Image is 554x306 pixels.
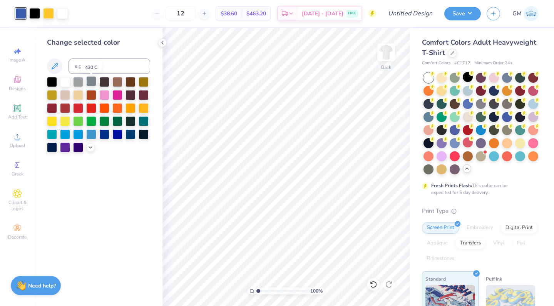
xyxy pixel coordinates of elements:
[81,62,102,73] div: 430 C
[512,9,522,18] span: GM
[488,237,510,249] div: Vinyl
[524,6,539,21] img: Gemma Mowatt
[454,60,470,67] span: # C1717
[12,171,23,177] span: Greek
[444,7,481,20] button: Save
[422,237,453,249] div: Applique
[422,207,539,216] div: Print Type
[425,275,446,283] span: Standard
[10,142,25,149] span: Upload
[8,57,27,63] span: Image AI
[378,45,394,60] img: Back
[431,182,526,196] div: This color can be expedited for 5 day delivery.
[302,10,343,18] span: [DATE] - [DATE]
[422,253,459,264] div: Rhinestones
[422,38,536,57] span: Comfort Colors Adult Heavyweight T-Shirt
[486,275,502,283] span: Puff Ink
[431,182,472,189] strong: Fresh Prints Flash:
[4,199,31,212] span: Clipart & logos
[455,237,486,249] div: Transfers
[8,234,27,240] span: Decorate
[512,6,539,21] a: GM
[348,11,356,16] span: FREE
[47,37,150,48] div: Change selected color
[422,60,450,67] span: Comfort Colors
[166,7,196,20] input: – –
[381,64,391,71] div: Back
[474,60,513,67] span: Minimum Order: 24 +
[9,85,26,92] span: Designs
[382,6,439,21] input: Untitled Design
[462,222,498,234] div: Embroidery
[8,114,27,120] span: Add Text
[310,288,323,294] span: 100 %
[422,222,459,234] div: Screen Print
[221,10,237,18] span: $38.60
[512,237,530,249] div: Foil
[246,10,266,18] span: $463.20
[500,222,538,234] div: Digital Print
[28,282,56,289] strong: Need help?
[69,59,150,74] input: e.g. 7428 c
